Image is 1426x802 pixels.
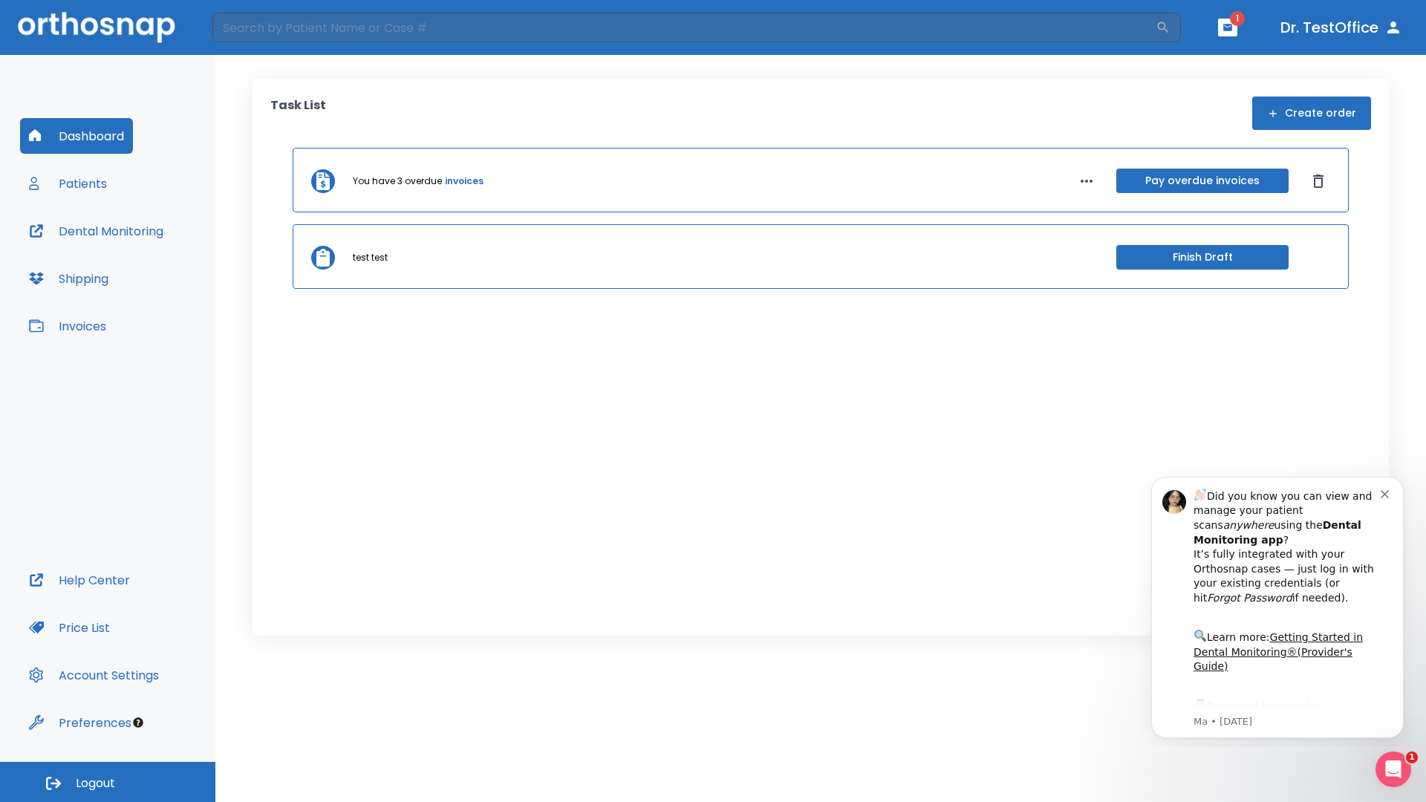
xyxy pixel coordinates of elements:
[1406,752,1418,763] span: 1
[20,562,139,598] button: Help Center
[131,716,145,729] div: Tooltip anchor
[445,175,484,188] a: invoices
[20,705,140,740] button: Preferences
[20,610,119,645] button: Price List
[20,118,133,154] button: Dashboard
[20,213,172,249] button: Dental Monitoring
[65,252,252,265] p: Message from Ma, sent 7w ago
[1274,14,1408,41] button: Dr. TestOffice
[20,261,117,296] button: Shipping
[252,23,264,35] button: Dismiss notification
[1252,97,1371,130] button: Create order
[18,12,175,42] img: Orthosnap
[270,97,326,130] p: Task List
[1375,752,1411,787] iframe: Intercom live chat
[1116,245,1289,270] button: Finish Draft
[65,233,252,309] div: Download the app: | ​ Let us know if you need help getting started!
[20,657,168,693] button: Account Settings
[20,166,116,201] button: Patients
[1230,11,1245,26] span: 1
[1306,169,1330,193] button: Dismiss
[1116,169,1289,193] button: Pay overdue invoices
[76,775,115,792] span: Logout
[353,175,442,188] p: You have 3 overdue
[212,13,1156,42] input: Search by Patient Name or Case #
[65,237,197,264] a: App Store
[1129,463,1426,747] iframe: Intercom notifications message
[20,308,115,344] button: Invoices
[353,251,388,264] p: test test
